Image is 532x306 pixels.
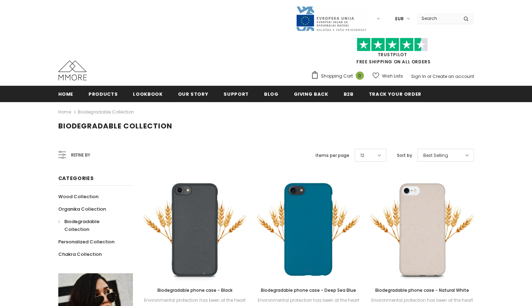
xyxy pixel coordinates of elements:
[58,238,114,245] span: Personalized Collection
[58,175,94,182] span: Categories
[133,91,162,97] span: Lookbook
[378,52,407,58] a: Trustpilot
[311,71,367,81] a: Shopping Cart 0
[294,91,328,97] span: Giving back
[157,287,232,293] span: Biodegradable phone case - Black
[58,121,172,131] span: Biodegradable Collection
[372,70,403,82] a: Wish Lists
[371,286,474,294] a: Biodegradable phone case - Natural White
[257,286,360,294] a: Biodegradable phone case - Deep Sea Blue
[417,13,458,23] input: Search Site
[344,86,354,102] a: B2B
[78,109,134,115] a: Biodegradable Collection
[58,60,87,80] img: MMORE Cases
[316,152,349,159] label: Items per page
[58,91,74,97] span: Home
[224,86,249,102] a: support
[382,73,403,80] span: Wish Lists
[296,6,367,32] img: Javni Razpis
[321,73,353,80] span: Shopping Cart
[397,152,412,159] label: Sort by
[369,86,421,102] a: Track your order
[58,215,125,236] a: Biodegradable Collection
[64,218,100,233] span: Biodegradable Collection
[88,91,118,97] span: Products
[294,86,328,102] a: Giving back
[58,236,114,248] a: Personalized Collection
[423,152,448,159] span: Best Selling
[58,248,102,260] a: Chakra Collection
[58,251,102,258] span: Chakra Collection
[369,91,421,97] span: Track your order
[427,73,431,79] span: or
[58,206,106,212] span: Organika Collection
[375,287,469,293] span: Biodegradable phone case - Natural White
[58,203,106,215] a: Organika Collection
[360,152,364,159] span: 12
[264,86,279,102] a: Blog
[311,41,474,65] span: FREE SHIPPING ON ALL ORDERS
[88,86,118,102] a: Products
[395,15,404,22] span: EUR
[296,15,367,21] a: Javni Razpis
[432,73,474,79] a: Create an account
[58,86,74,102] a: Home
[261,287,356,293] span: Biodegradable phone case - Deep Sea Blue
[133,86,162,102] a: Lookbook
[344,91,354,97] span: B2B
[144,286,247,294] a: Biodegradable phone case - Black
[58,108,71,116] a: Home
[264,91,279,97] span: Blog
[411,73,426,79] a: Sign In
[58,190,98,203] a: Wood Collection
[357,38,428,52] img: Trust Pilot Stars
[224,91,249,97] span: support
[58,193,98,200] span: Wood Collection
[356,72,364,80] span: 0
[178,91,209,97] span: Our Story
[71,151,90,159] span: Refine by
[178,86,209,102] a: Our Story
